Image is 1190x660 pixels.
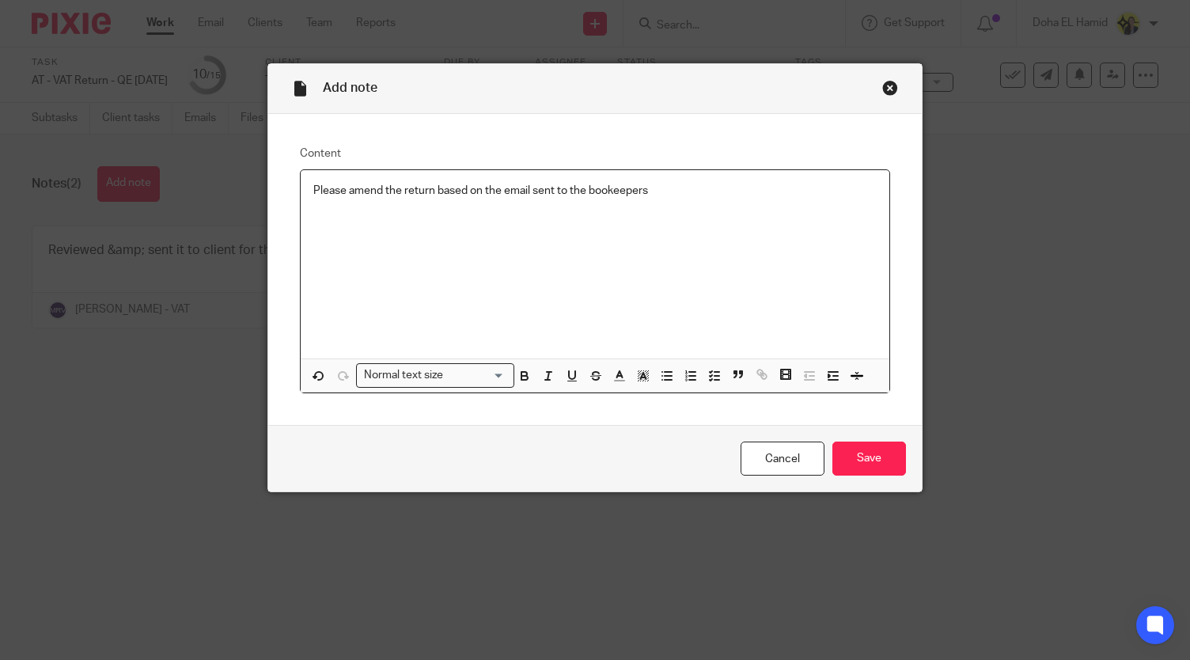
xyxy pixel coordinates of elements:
div: Search for option [356,363,514,388]
span: Add note [323,82,377,94]
input: Save [832,442,906,476]
p: Please amend the return based on the email sent to the bookeepers [313,183,876,199]
div: Close this dialog window [882,80,898,96]
span: Normal text size [360,367,446,384]
a: Cancel [741,442,824,476]
input: Search for option [448,367,505,384]
label: Content [300,146,889,161]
